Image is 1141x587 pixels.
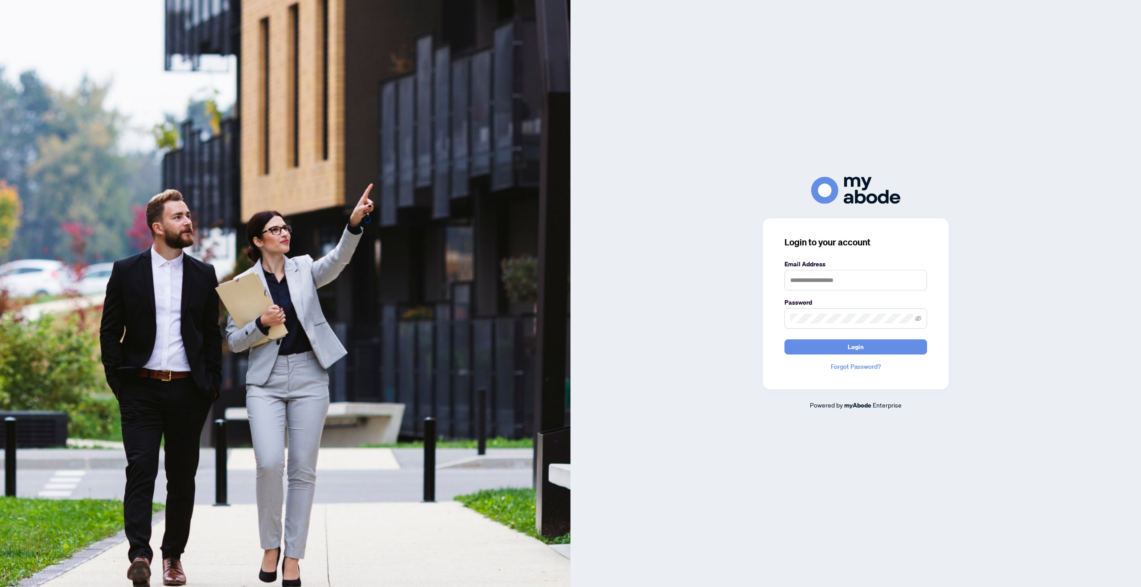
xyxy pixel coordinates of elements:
span: Enterprise [873,401,902,409]
label: Email Address [784,259,927,269]
button: Login [784,339,927,355]
a: myAbode [844,400,871,410]
a: Forgot Password? [784,362,927,371]
span: Login [848,340,864,354]
label: Password [784,298,927,307]
img: ma-logo [811,177,900,204]
span: Powered by [810,401,843,409]
span: eye-invisible [915,315,921,322]
h3: Login to your account [784,236,927,249]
